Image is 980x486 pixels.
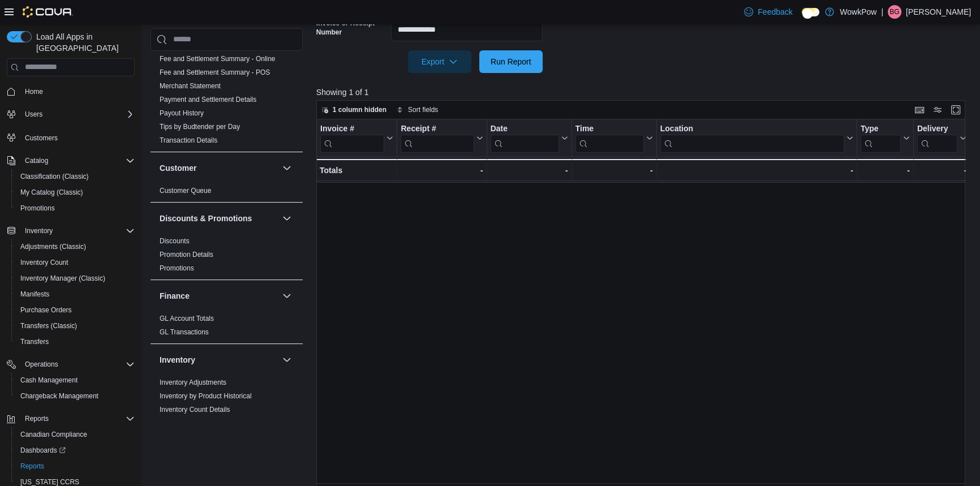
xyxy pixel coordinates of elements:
[881,5,883,19] p: |
[280,353,294,367] button: Inventory
[16,186,135,199] span: My Catalog (Classic)
[25,360,58,369] span: Operations
[25,110,42,119] span: Users
[11,442,139,458] a: Dashboards
[2,356,139,372] button: Operations
[151,184,303,202] div: Customer
[949,103,962,117] button: Enter fullscreen
[160,290,278,302] button: Finance
[2,153,139,169] button: Catalog
[160,96,256,104] a: Payment and Settlement Details
[16,272,110,285] a: Inventory Manager (Classic)
[16,240,135,253] span: Adjustments (Classic)
[11,334,139,350] button: Transfers
[16,428,135,441] span: Canadian Compliance
[23,6,73,18] img: Cova
[20,107,47,121] button: Users
[160,250,213,259] span: Promotion Details
[16,459,49,473] a: Reports
[16,319,135,333] span: Transfers (Classic)
[401,124,474,135] div: Receipt #
[16,170,135,183] span: Classification (Classic)
[479,50,543,73] button: Run Report
[160,379,226,386] a: Inventory Adjustments
[320,124,393,153] button: Invoice #
[16,389,103,403] a: Chargeback Management
[20,258,68,267] span: Inventory Count
[408,50,471,73] button: Export
[151,312,303,343] div: Finance
[11,302,139,318] button: Purchase Orders
[491,56,531,67] span: Run Report
[20,358,135,371] span: Operations
[660,124,844,153] div: Location
[160,162,196,174] h3: Customer
[16,303,135,317] span: Purchase Orders
[11,388,139,404] button: Chargeback Management
[11,458,139,474] button: Reports
[160,392,252,400] a: Inventory by Product Historical
[316,19,386,37] label: Invoice or Receipt Number
[160,213,278,224] button: Discounts & Promotions
[25,156,48,165] span: Catalog
[20,107,135,121] span: Users
[160,236,190,246] span: Discounts
[20,430,87,439] span: Canadian Compliance
[20,412,53,425] button: Reports
[160,136,217,144] a: Transaction Details
[11,427,139,442] button: Canadian Compliance
[280,212,294,225] button: Discounts & Promotions
[840,5,876,19] p: WowkPow
[25,87,43,96] span: Home
[575,124,652,153] button: Time
[20,224,57,238] button: Inventory
[20,85,48,98] a: Home
[16,256,135,269] span: Inventory Count
[160,109,204,118] span: Payout History
[25,414,49,423] span: Reports
[160,95,256,104] span: Payment and Settlement Details
[415,50,465,73] span: Export
[20,462,44,471] span: Reports
[16,272,135,285] span: Inventory Manager (Classic)
[160,392,252,401] span: Inventory by Product Historical
[16,256,73,269] a: Inventory Count
[160,328,209,336] a: GL Transactions
[20,358,63,371] button: Operations
[888,5,901,19] div: Bruce Gorman
[11,184,139,200] button: My Catalog (Classic)
[20,392,98,401] span: Chargeback Management
[11,286,139,302] button: Manifests
[11,169,139,184] button: Classification (Classic)
[151,52,303,152] div: Cova Pay [GEOGRAPHIC_DATA]
[16,287,135,301] span: Manifests
[20,224,135,238] span: Inventory
[16,186,88,199] a: My Catalog (Classic)
[160,328,209,337] span: GL Transactions
[20,154,53,167] button: Catalog
[2,411,139,427] button: Reports
[25,134,58,143] span: Customers
[11,200,139,216] button: Promotions
[758,6,792,18] span: Feedback
[660,124,853,153] button: Location
[16,201,135,215] span: Promotions
[490,124,558,135] div: Date
[320,124,384,153] div: Invoice #
[160,264,194,273] span: Promotions
[16,335,53,349] a: Transfers
[11,255,139,270] button: Inventory Count
[660,164,853,177] div: -
[160,68,270,77] span: Fee and Settlement Summary - POS
[25,226,53,235] span: Inventory
[160,187,211,195] a: Customer Queue
[160,290,190,302] h3: Finance
[913,103,926,117] button: Keyboard shortcuts
[160,109,204,117] a: Payout History
[408,105,438,114] span: Sort fields
[906,5,971,19] p: [PERSON_NAME]
[11,270,139,286] button: Inventory Manager (Classic)
[490,164,568,177] div: -
[20,274,105,283] span: Inventory Manager (Classic)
